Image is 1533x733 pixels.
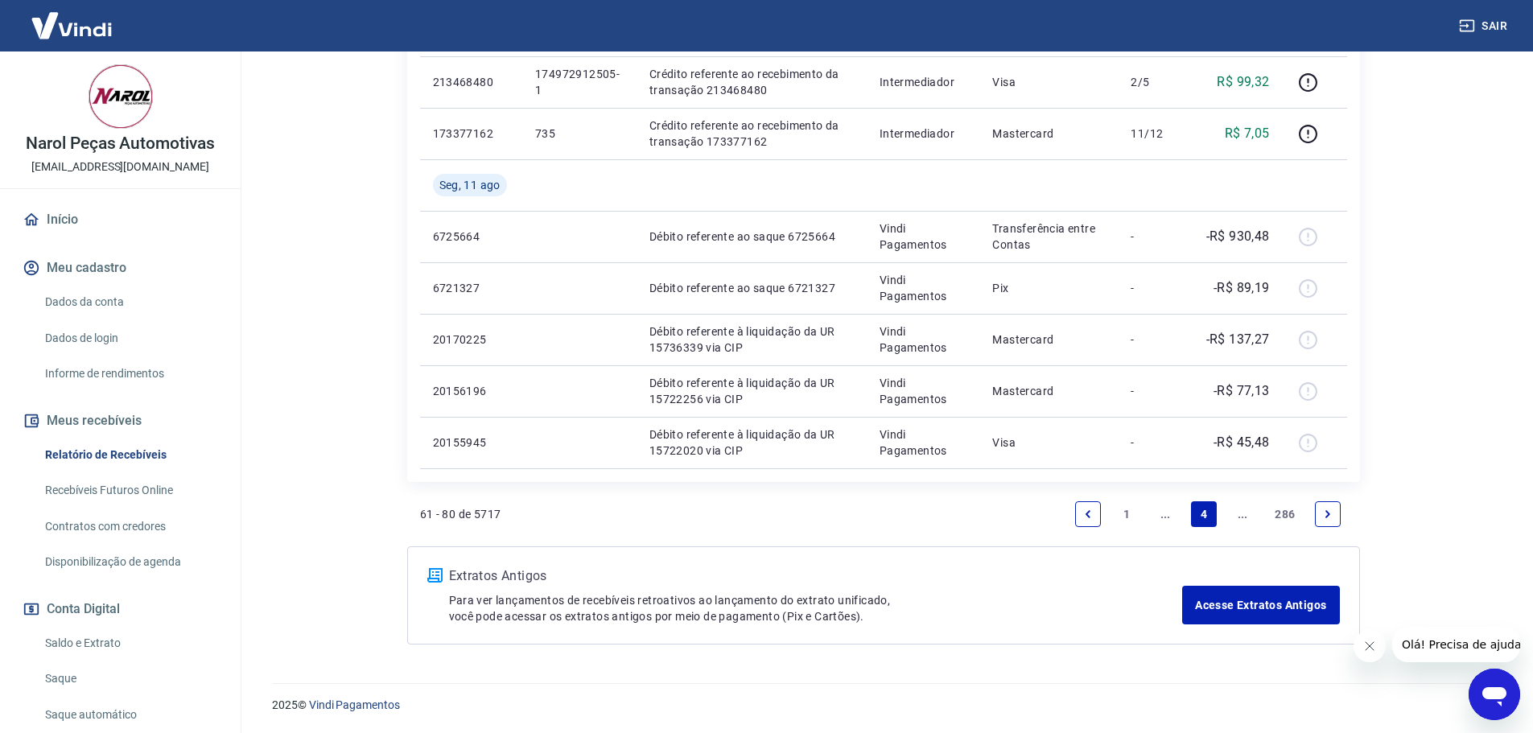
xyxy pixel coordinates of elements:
[39,286,221,319] a: Dados da conta
[39,627,221,660] a: Saldo e Extrato
[880,220,967,253] p: Vindi Pagamentos
[272,697,1494,714] p: 2025 ©
[649,375,854,407] p: Débito referente à liquidação da UR 15722256 via CIP
[535,66,624,98] p: 174972912505-1
[39,357,221,390] a: Informe de rendimentos
[649,323,854,356] p: Débito referente à liquidação da UR 15736339 via CIP
[992,383,1105,399] p: Mastercard
[1268,501,1301,527] a: Page 286
[1456,11,1514,41] button: Sair
[992,434,1105,451] p: Visa
[1131,280,1178,296] p: -
[1230,501,1255,527] a: Jump forward
[649,117,854,150] p: Crédito referente ao recebimento da transação 173377162
[433,434,509,451] p: 20155945
[1131,331,1178,348] p: -
[880,323,967,356] p: Vindi Pagamentos
[433,74,509,90] p: 213468480
[992,126,1105,142] p: Mastercard
[1114,501,1139,527] a: Page 1
[19,591,221,627] button: Conta Digital
[1214,381,1270,401] p: -R$ 77,13
[649,229,854,245] p: Débito referente ao saque 6725664
[19,202,221,237] a: Início
[39,439,221,472] a: Relatório de Recebíveis
[19,250,221,286] button: Meu cadastro
[1214,433,1270,452] p: -R$ 45,48
[880,126,967,142] p: Intermediador
[1131,74,1178,90] p: 2/5
[309,698,400,711] a: Vindi Pagamentos
[1469,669,1520,720] iframe: Botão para abrir a janela de mensagens
[1152,501,1178,527] a: Jump backward
[433,331,509,348] p: 20170225
[39,510,221,543] a: Contratos com credores
[1392,627,1520,662] iframe: Mensagem da empresa
[992,331,1105,348] p: Mastercard
[1206,330,1270,349] p: -R$ 137,27
[1354,630,1386,662] iframe: Fechar mensagem
[1131,383,1178,399] p: -
[649,280,854,296] p: Débito referente ao saque 6721327
[992,280,1105,296] p: Pix
[1191,501,1217,527] a: Page 4 is your current page
[1075,501,1101,527] a: Previous page
[1131,434,1178,451] p: -
[880,426,967,459] p: Vindi Pagamentos
[19,1,124,50] img: Vindi
[1315,501,1341,527] a: Next page
[449,566,1183,586] p: Extratos Antigos
[31,159,209,175] p: [EMAIL_ADDRESS][DOMAIN_NAME]
[1182,586,1339,624] a: Acesse Extratos Antigos
[1069,495,1346,533] ul: Pagination
[649,66,854,98] p: Crédito referente ao recebimento da transação 213468480
[992,74,1105,90] p: Visa
[649,426,854,459] p: Débito referente à liquidação da UR 15722020 via CIP
[880,272,967,304] p: Vindi Pagamentos
[880,74,967,90] p: Intermediador
[1214,278,1270,298] p: -R$ 89,19
[433,383,509,399] p: 20156196
[39,474,221,507] a: Recebíveis Futuros Online
[1131,126,1178,142] p: 11/12
[880,375,967,407] p: Vindi Pagamentos
[19,403,221,439] button: Meus recebíveis
[26,135,215,152] p: Narol Peças Automotivas
[1206,227,1270,246] p: -R$ 930,48
[39,662,221,695] a: Saque
[39,698,221,731] a: Saque automático
[39,322,221,355] a: Dados de login
[420,506,501,522] p: 61 - 80 de 5717
[433,126,509,142] p: 173377162
[427,568,443,583] img: ícone
[439,177,501,193] span: Seg, 11 ago
[535,126,624,142] p: 735
[449,592,1183,624] p: Para ver lançamentos de recebíveis retroativos ao lançamento do extrato unificado, você pode aces...
[433,280,509,296] p: 6721327
[1217,72,1269,92] p: R$ 99,32
[992,220,1105,253] p: Transferência entre Contas
[1225,124,1270,143] p: R$ 7,05
[89,64,153,129] img: 4261cb59-7e4c-4078-b989-a0081ef23a75.jpeg
[39,546,221,579] a: Disponibilização de agenda
[10,11,135,24] span: Olá! Precisa de ajuda?
[1131,229,1178,245] p: -
[433,229,509,245] p: 6725664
